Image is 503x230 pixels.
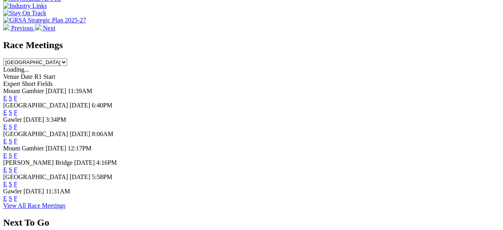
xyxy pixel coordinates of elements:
img: Industry Links [3,2,47,10]
span: 11:39AM [68,88,92,94]
a: E [3,195,7,202]
span: Mount Gambier [3,145,44,152]
span: [DATE] [46,88,66,94]
span: 3:34PM [46,116,66,123]
span: Mount Gambier [3,88,44,94]
a: E [3,109,7,116]
span: Fields [37,80,52,87]
span: [DATE] [23,116,44,123]
a: E [3,152,7,159]
h2: Race Meetings [3,40,500,51]
span: Gawler [3,188,22,195]
span: Previous [11,25,33,31]
a: S [9,195,12,202]
span: Date [21,73,33,80]
span: [PERSON_NAME] Bridge [3,159,73,166]
span: 8:06AM [92,131,113,137]
a: S [9,95,12,101]
span: [GEOGRAPHIC_DATA] [3,102,68,109]
span: Next [43,25,55,31]
a: S [9,109,12,116]
h2: Next To Go [3,217,500,228]
span: [GEOGRAPHIC_DATA] [3,131,68,137]
a: S [9,166,12,173]
a: S [9,152,12,159]
a: E [3,123,7,130]
a: E [3,138,7,144]
span: [DATE] [70,173,90,180]
span: Venue [3,73,19,80]
a: S [9,123,12,130]
a: E [3,181,7,187]
span: Gawler [3,116,22,123]
span: 12:17PM [68,145,91,152]
span: [DATE] [70,131,90,137]
span: 5:58PM [92,173,113,180]
a: S [9,181,12,187]
a: S [9,138,12,144]
span: Expert [3,80,20,87]
img: GRSA Strategic Plan 2025-27 [3,17,86,24]
img: chevron-left-pager-white.svg [3,24,10,30]
span: 4:16PM [96,159,117,166]
a: Previous [3,25,35,31]
a: View All Race Meetings [3,202,66,209]
span: [DATE] [23,188,44,195]
span: [GEOGRAPHIC_DATA] [3,173,68,180]
span: R1 Start [34,73,55,80]
span: 6:40PM [92,102,113,109]
span: Loading... [3,66,29,73]
span: [DATE] [46,145,66,152]
span: [DATE] [70,102,90,109]
span: 11:31AM [46,188,70,195]
a: F [14,166,17,173]
img: Stay On Track [3,10,46,17]
a: E [3,166,7,173]
img: chevron-right-pager-white.svg [35,24,41,30]
a: F [14,109,17,116]
a: E [3,95,7,101]
a: Next [35,25,55,31]
a: F [14,95,17,101]
span: [DATE] [74,159,95,166]
a: F [14,123,17,130]
a: F [14,195,17,202]
a: F [14,138,17,144]
span: Short [22,80,36,87]
a: F [14,181,17,187]
a: F [14,152,17,159]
